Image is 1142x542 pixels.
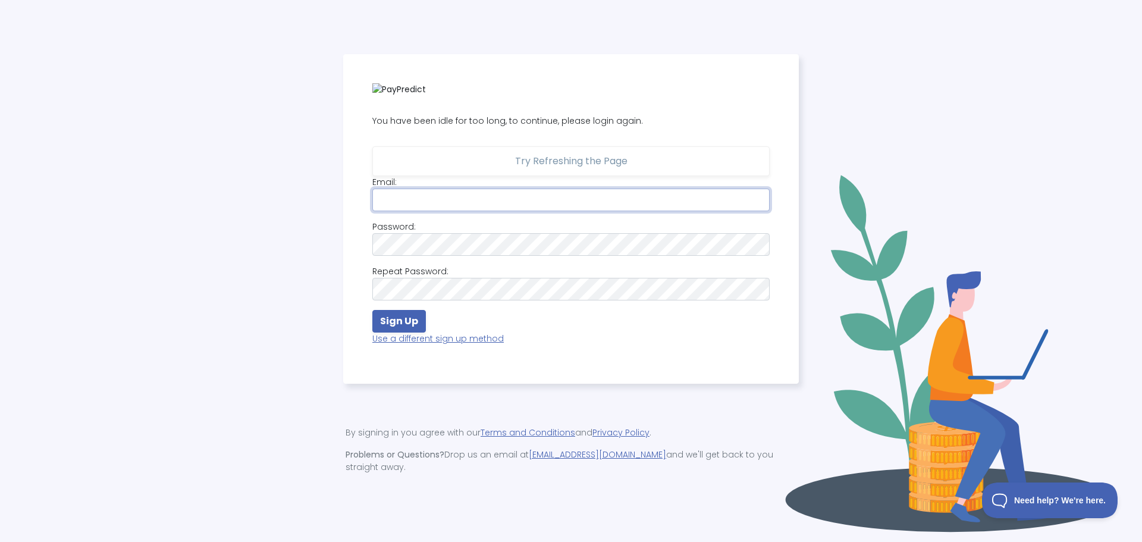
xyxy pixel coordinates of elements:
[372,265,448,278] label: Repeat Password:
[529,449,666,460] a: [EMAIL_ADDRESS][DOMAIN_NAME]
[481,427,575,438] a: Terms and Conditions
[372,310,426,333] button: Sign Up
[380,314,418,328] strong: Sign Up
[515,154,628,168] span: Try Refreshing the Page
[982,483,1118,518] iframe: Toggle Customer Support
[372,221,416,233] label: Password:
[346,427,796,439] p: By signing in you agree with our and .
[372,146,770,176] button: Try Refreshing the Page
[372,333,770,345] a: Use a different sign up method
[346,449,444,460] strong: Problems or Questions?
[372,176,397,189] label: Email:
[592,427,650,438] a: Privacy Policy
[372,115,770,127] p: You have been idle for too long, to continue, please login again.
[346,449,796,474] p: Drop us an email at and we'll get back to you straight away.
[372,83,426,96] img: PayPredict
